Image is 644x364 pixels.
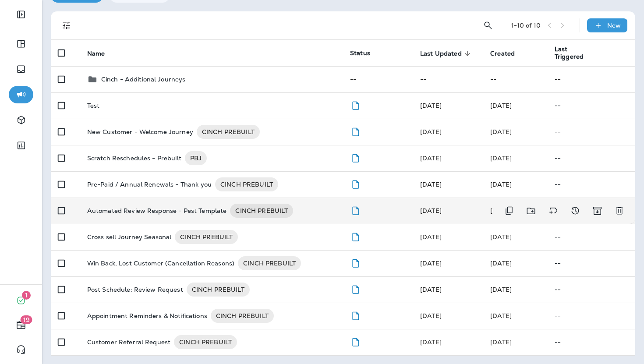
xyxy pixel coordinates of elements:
[555,286,628,293] p: --
[87,283,183,297] p: Post Schedule: Review Request
[87,335,171,349] p: Customer Referral Request
[420,50,462,57] span: Last Updated
[479,17,497,34] button: Search Journeys
[548,66,635,92] td: --
[555,46,602,60] span: Last Triggered
[490,50,515,57] span: Created
[420,259,442,267] span: Frank Carreno
[483,66,548,92] td: --
[420,49,473,57] span: Last Updated
[511,22,541,29] div: 1 - 10 of 10
[215,177,278,191] div: CINCH PREBUILT
[22,291,31,300] span: 1
[238,259,301,268] span: CINCH PREBUILT
[350,127,361,135] span: Draft
[230,206,293,215] span: CINCH PREBUILT
[490,312,512,320] span: Frank Carreno
[611,202,628,220] button: Delete
[197,125,260,139] div: CINCH PREBUILT
[215,180,278,189] span: CINCH PREBUILT
[175,233,238,241] span: CINCH PREBUILT
[522,202,540,220] button: Move to folder
[420,207,442,215] span: Frank Carreno
[87,256,234,270] p: Win Back, Lost Customer (Cancellation Reasons)
[607,22,621,29] p: New
[87,230,172,244] p: Cross sell Journey Seasonal
[490,128,512,136] span: Frank Carreno
[490,180,512,188] span: Frank Carreno
[490,49,526,57] span: Created
[87,177,212,191] p: Pre-Paid / Annual Renewals - Thank you
[490,154,512,162] span: Frank Carreno
[350,311,361,319] span: Draft
[555,181,628,188] p: --
[9,316,33,334] button: 19
[420,102,442,110] span: Joyce Lee
[555,312,628,319] p: --
[21,315,32,324] span: 19
[413,66,483,92] td: --
[500,202,518,220] button: Duplicate
[490,233,512,241] span: Frank Carreno
[555,155,628,162] p: --
[420,312,442,320] span: Frank Carreno
[555,102,628,109] p: --
[420,154,442,162] span: Frank Carreno
[58,17,75,34] button: Filters
[350,337,361,345] span: Draft
[420,128,442,136] span: Joyce Lee
[490,259,512,267] span: Frank Carreno
[9,292,33,309] button: 1
[87,50,105,57] span: Name
[211,309,274,323] div: CINCH PREBUILT
[9,6,33,23] button: Expand Sidebar
[566,202,584,220] button: View Changelog
[350,232,361,240] span: Draft
[420,286,442,293] span: Frank Carreno
[87,204,227,218] p: Automated Review Response - Pest Template
[490,338,512,346] span: Frank Carreno
[350,180,361,187] span: Draft
[187,285,250,294] span: CINCH PREBUILT
[87,125,193,139] p: New Customer - Welcome Journey
[588,202,606,220] button: Archive
[185,151,207,165] div: PBJ
[185,154,207,163] span: PBJ
[197,127,260,136] span: CINCH PREBUILT
[350,206,361,214] span: Draft
[555,128,628,135] p: --
[101,76,186,83] p: Cinch - Additional Journeys
[238,256,301,270] div: CINCH PREBUILT
[490,286,512,293] span: Frank Carreno
[174,335,237,349] div: CINCH PREBUILT
[87,309,207,323] p: Appointment Reminders & Notifications
[555,233,628,240] p: --
[87,102,100,109] p: Test
[187,283,250,297] div: CINCH PREBUILT
[555,46,591,60] span: Last Triggered
[350,101,361,109] span: Draft
[350,258,361,266] span: Draft
[555,260,628,267] p: --
[174,338,237,346] span: CINCH PREBUILT
[350,49,370,57] span: Status
[490,207,512,215] span: Frank Carreno
[555,339,628,346] p: --
[350,285,361,293] span: Draft
[545,202,562,220] button: Add tags
[230,204,293,218] div: CINCH PREBUILT
[211,311,274,320] span: CINCH PREBUILT
[87,49,117,57] span: Name
[420,180,442,188] span: Frank Carreno
[490,102,512,110] span: Joyce Lee
[343,66,413,92] td: --
[87,151,181,165] p: Scratch Reschedules - Prebuilt
[420,338,442,346] span: Frank Carreno
[350,153,361,161] span: Draft
[175,230,238,244] div: CINCH PREBUILT
[420,233,442,241] span: Frank Carreno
